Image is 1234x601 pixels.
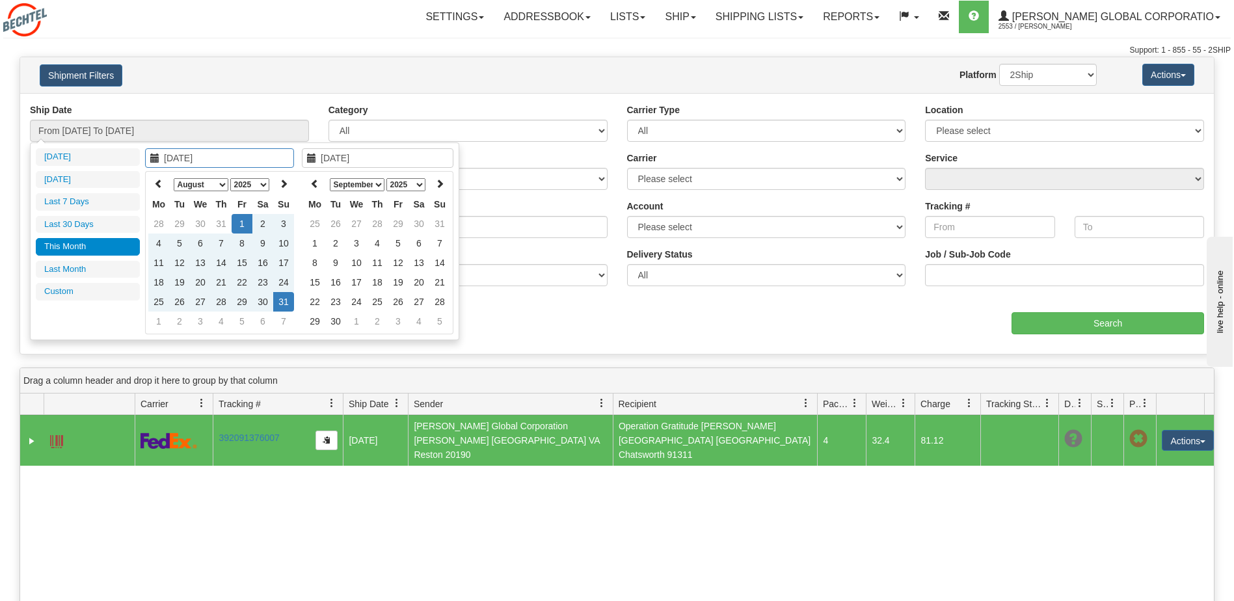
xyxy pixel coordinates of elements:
[232,234,252,253] td: 8
[325,194,346,214] th: Tu
[211,253,232,273] td: 14
[211,194,232,214] th: Th
[190,234,211,253] td: 6
[920,397,950,410] span: Charge
[627,200,664,213] label: Account
[169,214,190,234] td: 29
[50,429,63,450] a: Label
[36,216,140,234] li: Last 30 Days
[627,248,693,261] label: Delivery Status
[388,253,409,273] td: 12
[190,312,211,331] td: 3
[388,273,409,292] td: 19
[148,253,169,273] td: 11
[219,433,279,443] a: 392091376007
[343,415,408,466] td: [DATE]
[1097,397,1108,410] span: Shipment Issues
[989,1,1230,33] a: [PERSON_NAME] Global Corporatio 2553 / [PERSON_NAME]
[915,415,980,466] td: 81.12
[252,292,273,312] td: 30
[211,273,232,292] td: 21
[388,194,409,214] th: Fr
[409,273,429,292] td: 20
[346,253,367,273] td: 10
[346,214,367,234] td: 27
[10,11,120,21] div: live help - online
[999,20,1096,33] span: 2553 / [PERSON_NAME]
[925,103,963,116] label: Location
[232,273,252,292] td: 22
[325,253,346,273] td: 9
[986,397,1043,410] span: Tracking Status
[388,292,409,312] td: 26
[304,273,325,292] td: 15
[30,103,72,116] label: Ship Date
[388,312,409,331] td: 3
[232,312,252,331] td: 5
[190,273,211,292] td: 20
[414,397,443,410] span: Sender
[429,292,450,312] td: 28
[36,283,140,300] li: Custom
[1064,397,1075,410] span: Delivery Status
[141,433,197,449] img: 2 - FedEx Express®
[866,415,915,466] td: 32.4
[1134,392,1156,414] a: Pickup Status filter column settings
[429,312,450,331] td: 5
[232,194,252,214] th: Fr
[1036,392,1058,414] a: Tracking Status filter column settings
[958,392,980,414] a: Charge filter column settings
[169,292,190,312] td: 26
[273,312,294,331] td: 7
[600,1,655,33] a: Lists
[388,214,409,234] td: 29
[169,253,190,273] td: 12
[429,194,450,214] th: Su
[148,292,169,312] td: 25
[429,253,450,273] td: 14
[346,234,367,253] td: 3
[409,214,429,234] td: 30
[367,273,388,292] td: 18
[304,234,325,253] td: 1
[959,68,997,81] label: Platform
[304,194,325,214] th: Mo
[925,248,1010,261] label: Job / Sub-Job Code
[148,312,169,331] td: 1
[190,253,211,273] td: 13
[591,392,613,414] a: Sender filter column settings
[232,292,252,312] td: 29
[148,194,169,214] th: Mo
[252,273,273,292] td: 23
[169,273,190,292] td: 19
[169,194,190,214] th: Tu
[36,238,140,256] li: This Month
[3,45,1231,56] div: Support: 1 - 855 - 55 - 2SHIP
[190,292,211,312] td: 27
[409,292,429,312] td: 27
[367,214,388,234] td: 28
[148,273,169,292] td: 18
[655,1,705,33] a: Ship
[367,292,388,312] td: 25
[329,103,368,116] label: Category
[1012,312,1204,334] input: Search
[36,171,140,189] li: [DATE]
[232,214,252,234] td: 1
[25,434,38,447] a: Expand
[273,214,294,234] td: 3
[1064,430,1082,448] span: Unknown
[148,234,169,253] td: 4
[367,194,388,214] th: Th
[141,397,168,410] span: Carrier
[409,234,429,253] td: 6
[148,214,169,234] td: 28
[349,397,388,410] span: Ship Date
[844,392,866,414] a: Packages filter column settings
[627,152,657,165] label: Carrier
[273,253,294,273] td: 17
[36,193,140,211] li: Last 7 Days
[1129,430,1147,448] span: Pickup Not Assigned
[304,214,325,234] td: 25
[367,253,388,273] td: 11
